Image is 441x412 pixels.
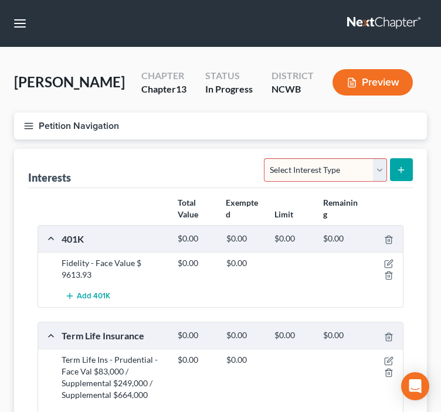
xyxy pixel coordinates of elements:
[28,171,71,185] div: Interests
[272,69,314,83] div: District
[220,233,269,244] div: $0.00
[226,198,258,219] strong: Exempted
[172,233,220,244] div: $0.00
[14,73,125,90] span: [PERSON_NAME]
[323,198,358,219] strong: Remaining
[14,113,427,139] button: Petition Navigation
[220,257,269,269] div: $0.00
[317,330,366,341] div: $0.00
[205,69,253,83] div: Status
[172,330,220,341] div: $0.00
[176,83,186,94] span: 13
[401,372,429,400] div: Open Intercom Messenger
[172,257,220,269] div: $0.00
[56,329,172,342] div: Term Life Insurance
[220,354,269,366] div: $0.00
[56,233,172,245] div: 401K
[77,292,110,301] span: Add 401K
[220,330,269,341] div: $0.00
[205,83,253,96] div: In Progress
[272,83,314,96] div: NCWB
[269,330,317,341] div: $0.00
[62,285,113,307] button: Add 401K
[141,69,186,83] div: Chapter
[141,83,186,96] div: Chapter
[269,233,317,244] div: $0.00
[172,354,220,366] div: $0.00
[317,233,366,244] div: $0.00
[56,354,172,401] div: Term Life Ins - Prudential - Face Val $83,000 / Supplemental $249,000 / Supplemental $664,000
[333,69,413,96] button: Preview
[178,198,198,219] strong: Total Value
[274,209,293,219] strong: Limit
[56,257,172,281] div: Fidelity - Face Value $ 9613.93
